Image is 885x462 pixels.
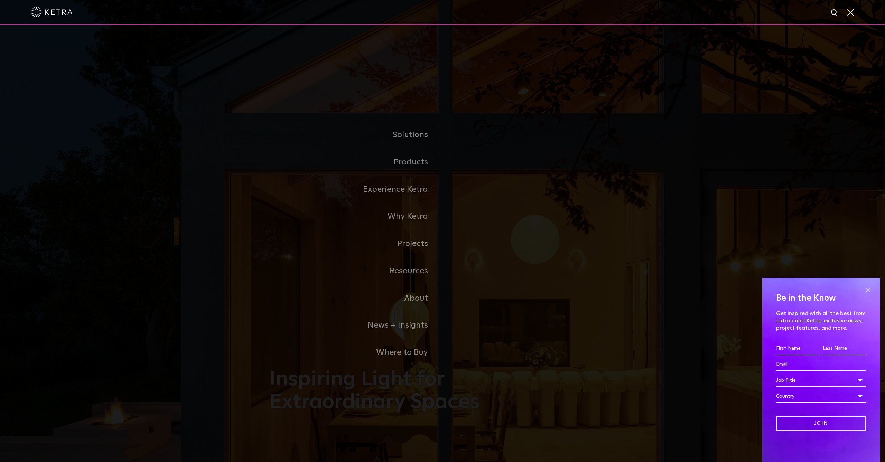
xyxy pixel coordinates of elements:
[776,416,866,431] input: Join
[270,285,442,312] a: About
[270,257,442,285] a: Resources
[270,149,442,176] a: Products
[776,292,866,305] h4: Be in the Know
[270,339,442,366] a: Where to Buy
[830,9,839,17] img: search icon
[776,310,866,331] p: Get inspired with all the best from Lutron and Ketra: exclusive news, project features, and more.
[776,358,866,371] input: Email
[270,121,442,149] a: Solutions
[270,203,442,230] a: Why Ketra
[823,342,866,355] input: Last Name
[270,230,442,257] a: Projects
[776,342,819,355] input: First Name
[270,176,442,203] a: Experience Ketra
[270,312,442,339] a: News + Insights
[776,374,866,387] div: Job Title
[31,7,73,17] img: ketra-logo-2019-white
[270,121,615,366] div: Navigation Menu
[776,390,866,403] div: Country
